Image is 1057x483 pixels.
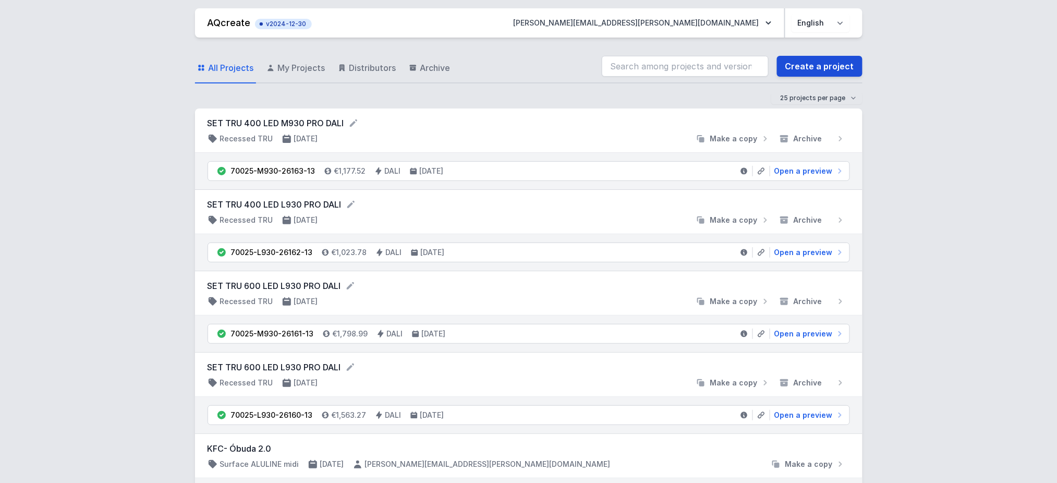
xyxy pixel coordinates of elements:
a: All Projects [195,53,256,83]
span: Distributors [349,62,396,74]
h4: [DATE] [320,459,344,469]
div: 70025-M930-26161-13 [231,329,314,339]
input: Search among projects and versions... [602,56,769,77]
form: SET TRU 400 LED L930 PRO DALI [208,198,850,211]
span: Open a preview [774,166,833,176]
button: Make a copy [691,134,775,144]
button: v2024-12-30 [255,17,312,29]
span: All Projects [209,62,254,74]
button: Make a copy [691,215,775,225]
a: My Projects [264,53,327,83]
h4: €1,023.78 [332,247,367,258]
form: SET TRU 600 LED L930 PRO DALI [208,361,850,373]
span: Make a copy [710,134,758,144]
span: Open a preview [774,329,833,339]
button: [PERSON_NAME][EMAIL_ADDRESS][PERSON_NAME][DOMAIN_NAME] [505,14,780,32]
a: Archive [407,53,453,83]
select: Choose language [792,14,850,32]
h4: DALI [387,329,403,339]
h4: €1,177.52 [334,166,366,176]
a: Open a preview [770,410,845,420]
h4: [DATE] [420,410,444,420]
h4: DALI [385,410,402,420]
a: Distributors [336,53,398,83]
h4: Recessed TRU [220,215,273,225]
form: SET TRU 400 LED M930 PRO DALI [208,117,850,129]
h4: [DATE] [294,134,318,144]
a: Open a preview [770,166,845,176]
h4: Recessed TRU [220,296,273,307]
span: Archive [794,215,822,225]
div: 70025-L930-26162-13 [231,247,313,258]
a: Open a preview [770,329,845,339]
button: Archive [775,378,850,388]
button: Make a copy [691,378,775,388]
h4: [PERSON_NAME][EMAIL_ADDRESS][PERSON_NAME][DOMAIN_NAME] [365,459,611,469]
h3: KFC- Óbuda 2.0 [208,442,850,455]
h4: [DATE] [421,247,445,258]
h4: €1,798.99 [333,329,368,339]
span: Archive [794,134,822,144]
span: v2024-12-30 [260,20,307,28]
h4: [DATE] [420,166,444,176]
h4: DALI [386,247,402,258]
a: Create a project [777,56,862,77]
h4: Recessed TRU [220,134,273,144]
button: Archive [775,215,850,225]
h4: [DATE] [294,296,318,307]
a: AQcreate [208,17,251,28]
button: Rename project [346,199,356,210]
h4: Surface ALULINE midi [220,459,299,469]
h4: [DATE] [422,329,446,339]
span: Make a copy [710,378,758,388]
span: Make a copy [710,215,758,225]
div: 70025-M930-26163-13 [231,166,315,176]
span: Open a preview [774,410,833,420]
button: Rename project [345,362,356,372]
span: Make a copy [785,459,833,469]
button: Archive [775,134,850,144]
h4: DALI [385,166,401,176]
button: Archive [775,296,850,307]
span: Archive [420,62,451,74]
span: Archive [794,296,822,307]
h4: [DATE] [294,378,318,388]
span: My Projects [278,62,325,74]
h4: Recessed TRU [220,378,273,388]
h4: €1,563.27 [332,410,367,420]
span: Archive [794,378,822,388]
button: Make a copy [691,296,775,307]
button: Rename project [348,118,359,128]
h4: [DATE] [294,215,318,225]
button: Rename project [345,281,356,291]
span: Open a preview [774,247,833,258]
div: 70025-L930-26160-13 [231,410,313,420]
button: Make a copy [767,459,850,469]
form: SET TRU 600 LED L930 PRO DALI [208,280,850,292]
a: Open a preview [770,247,845,258]
span: Make a copy [710,296,758,307]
